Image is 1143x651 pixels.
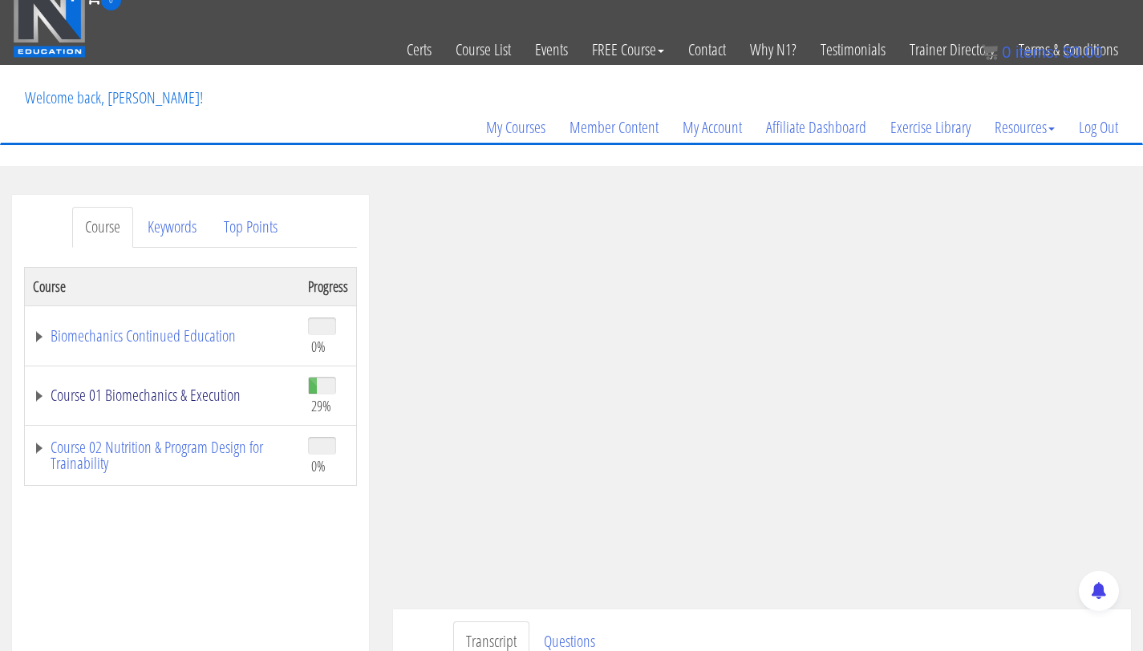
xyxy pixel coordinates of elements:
span: $ [1063,43,1072,61]
a: Testimonials [809,10,898,89]
bdi: 0.00 [1063,43,1103,61]
a: Course 01 Biomechanics & Execution [33,387,292,403]
a: Events [523,10,580,89]
th: Course [25,267,301,305]
a: Course 02 Nutrition & Program Design for Trainability [33,439,292,471]
p: Welcome back, [PERSON_NAME]! [13,66,215,130]
span: 0 [1002,43,1011,61]
a: Keywords [135,207,209,248]
span: 0% [311,338,326,355]
span: 0% [311,457,326,475]
a: My Account [671,89,754,166]
span: 29% [311,397,331,414]
a: Contact [676,10,738,89]
a: Biomechanics Continued Education [33,328,292,344]
a: Why N1? [738,10,809,89]
a: Certs [395,10,444,89]
a: Trainer Directory [898,10,1007,89]
a: Resources [983,89,1067,166]
a: Member Content [557,89,671,166]
img: icon11.png [982,44,998,60]
th: Progress [300,267,357,305]
a: Affiliate Dashboard [754,89,878,166]
a: 0 items: $0.00 [982,43,1103,61]
a: Terms & Conditions [1007,10,1130,89]
a: Course List [444,10,523,89]
a: Exercise Library [878,89,983,166]
a: My Courses [474,89,557,166]
span: items: [1015,43,1058,61]
a: Log Out [1067,89,1130,166]
a: FREE Course [580,10,676,89]
a: Course [72,207,133,248]
a: Top Points [211,207,290,248]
